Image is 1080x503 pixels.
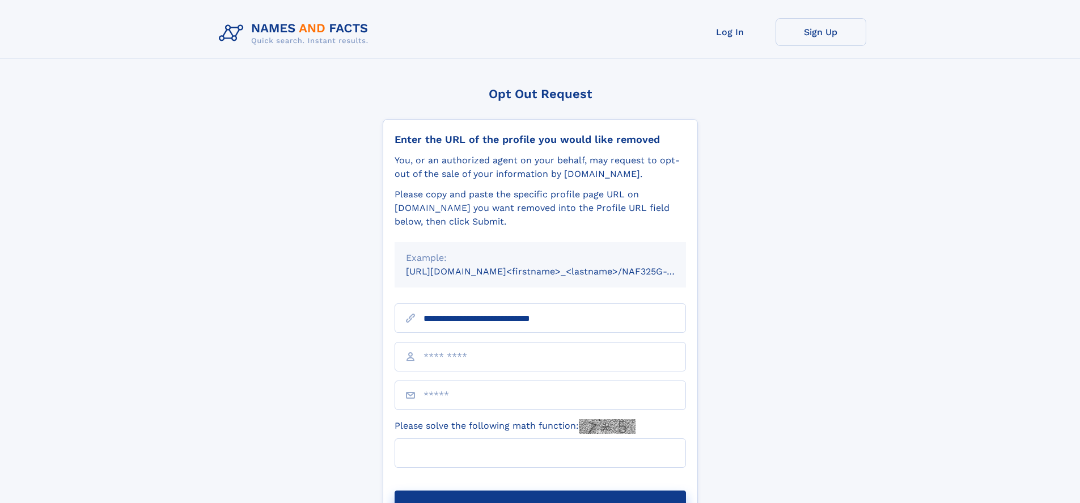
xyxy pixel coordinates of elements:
div: You, or an authorized agent on your behalf, may request to opt-out of the sale of your informatio... [395,154,686,181]
div: Please copy and paste the specific profile page URL on [DOMAIN_NAME] you want removed into the Pr... [395,188,686,229]
div: Opt Out Request [383,87,698,101]
img: Logo Names and Facts [214,18,378,49]
div: Example: [406,251,675,265]
div: Enter the URL of the profile you would like removed [395,133,686,146]
a: Sign Up [776,18,866,46]
a: Log In [685,18,776,46]
label: Please solve the following math function: [395,419,636,434]
small: [URL][DOMAIN_NAME]<firstname>_<lastname>/NAF325G-xxxxxxxx [406,266,708,277]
